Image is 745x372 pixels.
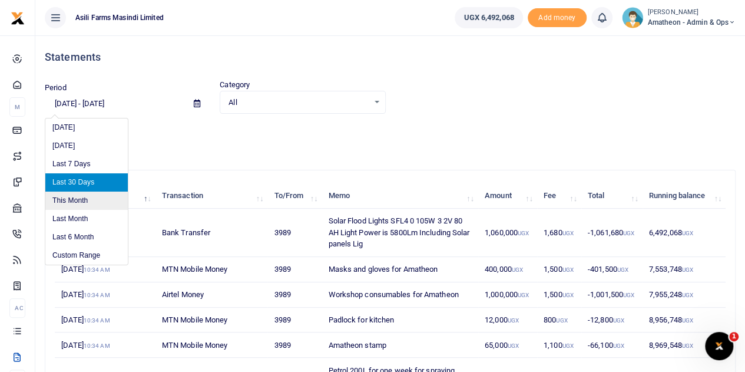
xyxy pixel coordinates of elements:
td: Padlock for kitchen [322,308,478,333]
td: 1,680 [537,209,581,257]
th: To/From: activate to sort column ascending [267,183,322,209]
small: UGX [613,317,624,324]
td: 8,956,748 [643,308,726,333]
li: Wallet ballance [450,7,527,28]
label: Category [220,79,250,91]
small: UGX [682,317,693,324]
td: 65,000 [478,333,537,358]
a: Add money [528,12,587,21]
td: 7,553,748 [643,257,726,282]
h4: Statements [45,51,736,64]
td: Workshop consumables for Amatheon [322,282,478,308]
td: [DATE] [55,308,155,333]
td: MTN Mobile Money [155,333,268,358]
td: -66,100 [581,333,643,358]
small: UGX [617,266,628,273]
td: 1,500 [537,282,581,308]
th: Memo: activate to sort column ascending [322,183,478,209]
li: [DATE] [45,137,128,155]
span: Asili Farms Masindi Limited [71,12,168,23]
li: Last Month [45,210,128,228]
li: Last 6 Month [45,228,128,246]
a: logo-small logo-large logo-large [11,13,25,22]
p: Download [45,128,736,140]
span: 1 [729,332,739,341]
small: UGX [562,266,573,273]
span: All [229,97,368,108]
td: 12,000 [478,308,537,333]
td: -401,500 [581,257,643,282]
small: 10:34 AM [84,292,110,298]
a: profile-user [PERSON_NAME] Amatheon - Admin & Ops [622,7,736,28]
td: 8,969,548 [643,333,726,358]
td: 1,000,000 [478,282,537,308]
td: [DATE] [55,333,155,358]
td: 7,955,248 [643,282,726,308]
td: 3989 [267,333,322,358]
th: Running balance: activate to sort column ascending [643,183,726,209]
li: This Month [45,192,128,210]
small: 10:34 AM [84,317,110,324]
li: [DATE] [45,118,128,137]
small: UGX [562,343,573,349]
input: select period [45,94,184,114]
img: profile-user [622,7,643,28]
td: -1,061,680 [581,209,643,257]
small: UGX [508,343,519,349]
li: Ac [9,298,25,318]
small: UGX [623,230,634,236]
span: Amatheon - Admin & Ops [648,17,736,28]
td: [DATE] [55,282,155,308]
small: UGX [682,292,693,298]
td: 1,060,000 [478,209,537,257]
span: Add money [528,8,587,28]
small: UGX [682,343,693,349]
a: UGX 6,492,068 [455,7,522,28]
td: Solar Flood Lights SFL4 0 105W 3 2V 80 AH Light Power is 5800Lm Including Solar panels Lig [322,209,478,257]
iframe: Intercom live chat [705,332,733,360]
small: 10:34 AM [84,343,110,349]
td: Amatheon stamp [322,333,478,358]
small: 10:34 AM [84,266,110,273]
small: UGX [518,292,529,298]
td: -12,800 [581,308,643,333]
small: [PERSON_NAME] [648,8,736,18]
td: 6,492,068 [643,209,726,257]
img: logo-small [11,11,25,25]
td: 800 [537,308,581,333]
li: Last 30 Days [45,173,128,192]
small: UGX [562,292,573,298]
th: Fee: activate to sort column ascending [537,183,581,209]
th: Transaction: activate to sort column ascending [155,183,268,209]
li: M [9,97,25,117]
td: MTN Mobile Money [155,308,268,333]
th: Amount: activate to sort column ascending [478,183,537,209]
li: Custom Range [45,246,128,265]
td: 1,100 [537,333,581,358]
small: UGX [613,343,624,349]
td: 3989 [267,282,322,308]
small: UGX [682,266,693,273]
td: Bank Transfer [155,209,268,257]
span: UGX 6,492,068 [463,12,514,24]
small: UGX [508,317,519,324]
td: [DATE] [55,257,155,282]
li: Last 7 Days [45,155,128,173]
small: UGX [556,317,567,324]
li: Toup your wallet [528,8,587,28]
td: 1,500 [537,257,581,282]
small: UGX [562,230,573,236]
td: -1,001,500 [581,282,643,308]
small: UGX [682,230,693,236]
td: MTN Mobile Money [155,257,268,282]
td: Airtel Money [155,282,268,308]
th: Total: activate to sort column ascending [581,183,643,209]
td: 3989 [267,308,322,333]
small: UGX [623,292,634,298]
label: Period [45,82,67,94]
td: Masks and gloves for Amatheon [322,257,478,282]
td: 3989 [267,257,322,282]
td: 400,000 [478,257,537,282]
td: 3989 [267,209,322,257]
small: UGX [518,230,529,236]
